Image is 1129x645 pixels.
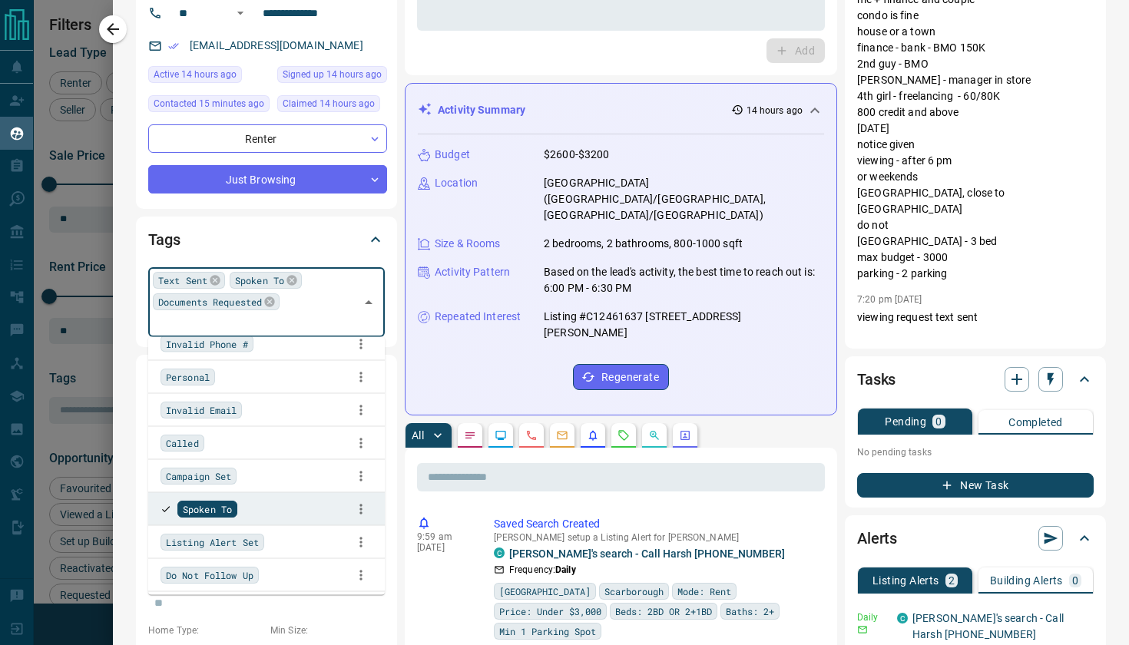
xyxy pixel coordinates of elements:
[438,102,525,118] p: Activity Summary
[509,547,785,560] a: [PERSON_NAME]'s search - Call Harsh [PHONE_NUMBER]
[277,95,387,117] div: Tue Oct 14 2025
[148,165,387,193] div: Just Browsing
[183,501,232,517] span: Spoken To
[148,66,270,88] div: Tue Oct 14 2025
[494,516,819,532] p: Saved Search Created
[857,624,868,635] svg: Email
[358,292,379,313] button: Close
[435,147,470,163] p: Budget
[499,604,601,619] span: Price: Under $3,000
[148,221,385,258] div: Tags
[509,563,576,577] p: Frequency:
[897,613,908,623] div: condos.ca
[235,273,284,288] span: Spoken To
[935,416,942,427] p: 0
[148,623,263,637] p: Home Type:
[857,338,922,349] p: 7:20 pm [DATE]
[525,429,538,442] svg: Calls
[617,429,630,442] svg: Requests
[726,604,774,619] span: Baths: 2+
[747,104,803,117] p: 14 hours ago
[648,429,661,442] svg: Opportunities
[857,520,1094,557] div: Alerts
[587,429,599,442] svg: Listing Alerts
[190,39,363,51] a: [EMAIL_ADDRESS][DOMAIN_NAME]
[230,272,302,289] div: Spoken To
[166,369,210,385] span: Personal
[1008,417,1063,428] p: Completed
[435,264,510,280] p: Activity Pattern
[857,473,1094,498] button: New Task
[857,361,1094,398] div: Tasks
[166,435,199,451] span: Called
[949,575,955,586] p: 2
[1072,575,1078,586] p: 0
[544,309,824,341] p: Listing #C12461637 [STREET_ADDRESS][PERSON_NAME]
[499,584,591,599] span: [GEOGRAPHIC_DATA]
[494,532,819,543] p: [PERSON_NAME] setup a Listing Alert for [PERSON_NAME]
[412,430,424,441] p: All
[990,575,1063,586] p: Building Alerts
[556,429,568,442] svg: Emails
[154,67,237,82] span: Active 14 hours ago
[148,124,387,153] div: Renter
[885,416,926,427] p: Pending
[912,612,1064,640] a: [PERSON_NAME]'s search - Call Harsh [PHONE_NUMBER]
[153,272,225,289] div: Text Sent
[544,175,824,223] p: [GEOGRAPHIC_DATA] ([GEOGRAPHIC_DATA]/[GEOGRAPHIC_DATA], [GEOGRAPHIC_DATA]/[GEOGRAPHIC_DATA])
[857,526,897,551] h2: Alerts
[555,564,576,575] strong: Daily
[494,547,505,558] div: condos.ca
[615,604,712,619] span: Beds: 2BD OR 2+1BD
[857,294,922,305] p: 7:20 pm [DATE]
[544,147,609,163] p: $2600-$3200
[544,264,824,296] p: Based on the lead's activity, the best time to reach out is: 6:00 PM - 6:30 PM
[499,623,596,639] span: Min 1 Parking Spot
[435,309,521,325] p: Repeated Interest
[158,294,262,309] span: Documents Requested
[277,66,387,88] div: Tue Oct 14 2025
[148,227,180,252] h2: Tags
[857,610,888,624] p: Daily
[166,402,237,418] span: Invalid Email
[153,293,280,310] div: Documents Requested
[872,575,939,586] p: Listing Alerts
[270,623,385,637] p: Min Size:
[166,468,231,484] span: Campaign Set
[231,4,250,22] button: Open
[677,584,731,599] span: Mode: Rent
[166,567,253,583] span: Do Not Follow Up
[604,584,664,599] span: Scarborough
[435,236,501,252] p: Size & Rooms
[168,41,179,51] svg: Email Verified
[435,175,478,191] p: Location
[573,364,669,390] button: Regenerate
[417,542,471,553] p: [DATE]
[166,336,248,352] span: Invalid Phone #
[417,531,471,542] p: 9:59 am
[154,96,264,111] span: Contacted 15 minutes ago
[283,67,382,82] span: Signed up 14 hours ago
[464,429,476,442] svg: Notes
[495,429,507,442] svg: Lead Browsing Activity
[283,96,375,111] span: Claimed 14 hours ago
[544,236,743,252] p: 2 bedrooms, 2 bathrooms, 800-1000 sqft
[679,429,691,442] svg: Agent Actions
[857,367,896,392] h2: Tasks
[158,273,207,288] span: Text Sent
[418,96,824,124] div: Activity Summary14 hours ago
[857,441,1094,464] p: No pending tasks
[148,95,270,117] div: Wed Oct 15 2025
[166,534,259,550] span: Listing Alert Set
[857,309,1094,326] p: viewing request text sent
